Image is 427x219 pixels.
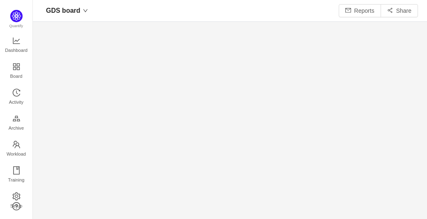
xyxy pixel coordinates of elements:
[12,63,21,71] i: icon: appstore
[10,10,23,22] img: Quantify
[381,4,418,17] button: icon: share-altShare
[339,4,381,17] button: icon: mailReports
[12,193,21,209] a: Setup
[9,120,24,136] span: Archive
[12,167,21,183] a: Training
[12,202,21,210] a: icon: question-circle
[12,37,21,54] a: Dashboard
[12,140,21,149] i: icon: team
[12,114,21,123] i: icon: gold
[12,89,21,97] i: icon: history
[12,192,21,200] i: icon: setting
[12,166,21,175] i: icon: book
[12,37,21,45] i: icon: line-chart
[12,141,21,157] a: Workload
[5,42,28,58] span: Dashboard
[12,63,21,79] a: Board
[9,94,23,110] span: Activity
[12,89,21,105] a: Activity
[83,8,88,13] i: icon: down
[10,68,23,84] span: Board
[8,172,24,188] span: Training
[9,24,23,28] span: Quantify
[7,146,26,162] span: Workload
[46,4,80,17] span: GDS board
[12,115,21,131] a: Archive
